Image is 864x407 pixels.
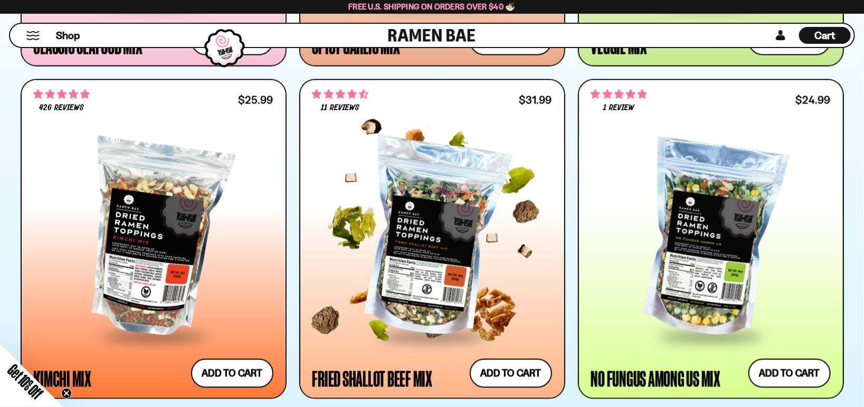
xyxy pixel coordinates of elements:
span: 4.76 stars [34,88,90,101]
button: Add to cart [191,359,273,388]
button: Mobile Menu Trigger [26,31,40,40]
div: $25.99 [238,95,273,105]
span: Shop [56,29,80,43]
span: Cart [815,29,835,42]
div: $24.99 [795,95,830,105]
a: 5.00 stars 1 review $24.99 No Fungus Among Us Mix Add to cart [578,79,844,400]
button: Add to cart [748,359,831,388]
div: No Fungus Among Us Mix [591,369,721,388]
span: 4.64 stars [312,88,368,101]
span: Get 10% Off [5,361,46,402]
div: $31.99 [519,95,552,105]
div: Cart [799,24,851,47]
span: 5.00 stars [591,88,647,101]
a: Shop [56,27,80,44]
a: 4.64 stars 11 reviews $31.99 Fried Shallot Beef Mix Add to cart [299,79,565,400]
span: 11 reviews [321,104,359,112]
button: Add to cart [470,359,552,388]
div: Fried Shallot Beef Mix [312,369,433,388]
span: 1 review [603,104,634,112]
span: Free U.S. Shipping on Orders over $40 🍜 [348,2,516,12]
button: Close teaser [61,388,72,399]
a: 4.76 stars 426 reviews $25.99 Kimchi Mix Add to cart [21,79,287,400]
span: 426 reviews [39,104,83,112]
